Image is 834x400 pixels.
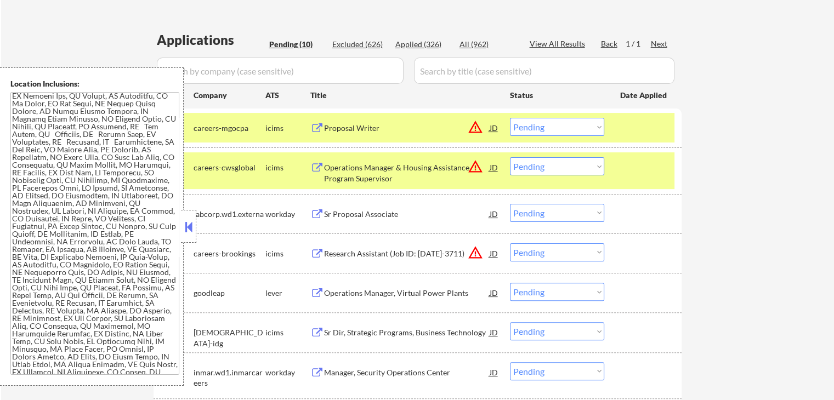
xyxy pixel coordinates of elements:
div: [DEMOGRAPHIC_DATA]-idg [194,327,265,348]
div: JD [489,362,500,382]
div: Sr Dir, Strategic Programs, Business Technology [324,327,490,338]
button: warning_amber [468,159,483,174]
div: Status [510,85,604,105]
div: workday [265,209,310,220]
div: Company [194,90,265,101]
div: Title [310,90,500,101]
div: Proposal Writer [324,123,490,134]
div: Date Applied [620,90,668,101]
div: Next [651,38,668,49]
div: icims [265,162,310,173]
div: Research Assistant (Job ID: [DATE]-3711) [324,248,490,259]
div: goodleap [194,288,265,299]
div: careers-cwsglobal [194,162,265,173]
div: Location Inclusions: [10,78,179,89]
div: Operations Manager, Virtual Power Plants [324,288,490,299]
div: Back [601,38,619,49]
div: icims [265,327,310,338]
div: Excluded (626) [332,39,387,50]
div: Applications [157,33,265,47]
input: Search by company (case sensitive) [157,58,404,84]
div: workday [265,367,310,378]
div: Manager, Security Operations Center [324,367,490,378]
div: Sr Proposal Associate [324,209,490,220]
div: lever [265,288,310,299]
div: JD [489,283,500,302]
div: JD [489,204,500,224]
div: JD [489,322,500,342]
div: icims [265,248,310,259]
div: JD [489,243,500,263]
button: warning_amber [468,119,483,135]
div: 1 / 1 [626,38,651,49]
div: Operations Manager & Housing Assistance Program Supervisor [324,162,490,184]
div: ATS [265,90,310,101]
div: View All Results [530,38,588,49]
div: careers-mgocpa [194,123,265,134]
div: JD [489,157,500,177]
div: JD [489,118,500,138]
div: icims [265,123,310,134]
div: labcorp.wd1.external [194,209,265,230]
div: inmar.wd1.inmarcareers [194,367,265,388]
div: careers-brookings [194,248,265,259]
button: warning_amber [468,245,483,260]
div: Pending (10) [269,39,324,50]
input: Search by title (case sensitive) [414,58,674,84]
div: All (962) [459,39,514,50]
div: Applied (326) [395,39,450,50]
